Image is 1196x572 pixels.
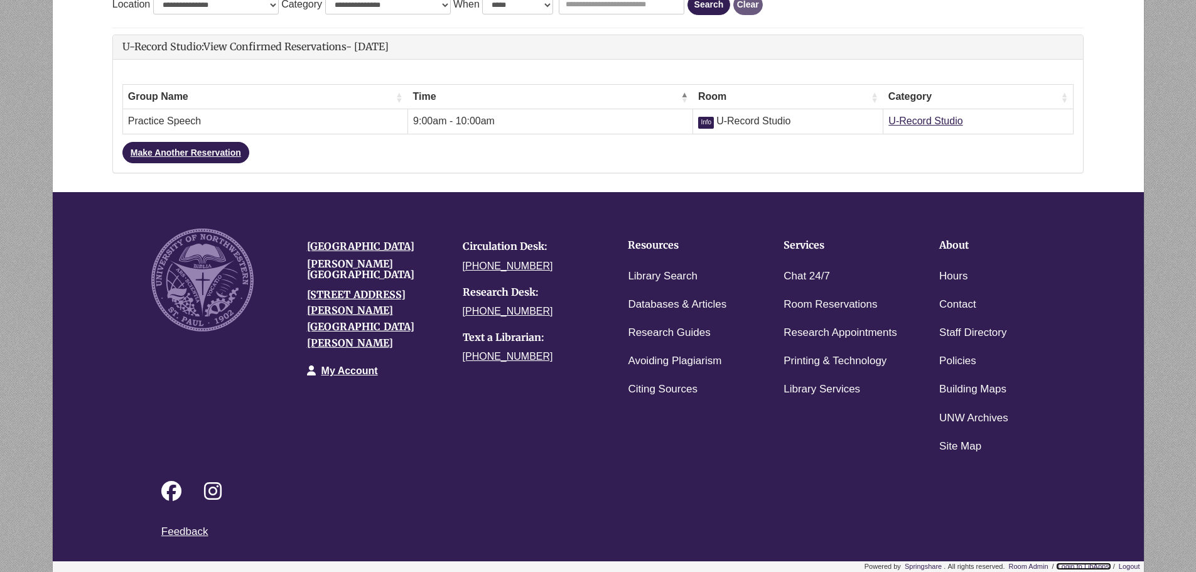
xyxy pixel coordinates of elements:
span: / [1052,563,1054,570]
h4: Text a Librarian: [463,332,600,343]
a: Login to LibApps [1056,563,1111,570]
a: Hours [939,267,967,286]
a: [STREET_ADDRESS][PERSON_NAME][GEOGRAPHIC_DATA][PERSON_NAME] [307,288,414,349]
a: Research Appointments [784,324,897,342]
a: Room Admin [1007,563,1050,570]
a: Make Another Reservation [122,142,249,163]
span: Time [413,90,678,104]
h4: Resources [628,240,745,251]
a: Avoiding Plagiarism [628,352,721,370]
a: My Account [321,365,378,376]
a: Research Guides [628,324,710,342]
a: [PHONE_NUMBER] [463,306,553,316]
h2: View Confirmed Reservations [122,41,1074,53]
a: Click for more info about U-Record Studio [698,116,716,126]
span: / [1113,563,1115,570]
td: 9:00am - 10:00am [408,109,693,134]
td: Practice Speech [122,109,407,134]
a: Library Services [784,380,860,399]
a: Staff Directory [939,324,1006,342]
a: Site Map [939,438,981,456]
span: Group Name : Activate to sort [396,91,403,104]
a: Policies [939,352,976,370]
img: UNW seal [151,229,254,331]
a: Printing & Technology [784,352,886,370]
a: Logout [1117,563,1142,570]
span: Time : Activate to invert sorting [681,91,688,104]
h4: About [939,240,1056,251]
a: Chat 24/7 [784,267,830,286]
a: Library Search [628,267,698,286]
h4: Research Desk: [463,287,600,298]
span: U-Record Studio: [122,40,203,53]
a: [PHONE_NUMBER] [463,351,553,362]
a: UNW Archives [939,409,1008,428]
a: Springshare [903,563,944,570]
a: Contact [939,296,976,314]
a: U-Record Studio [888,116,962,126]
a: Room Reservations [784,296,877,314]
h4: [PERSON_NAME][GEOGRAPHIC_DATA] [307,259,444,281]
span: Category : Activate to sort [1060,91,1068,104]
i: Follow on Facebook [161,481,181,501]
a: [GEOGRAPHIC_DATA] [307,240,414,252]
a: Building Maps [939,380,1006,399]
a: Feedback [161,526,208,537]
span: Category [888,90,1058,104]
a: Citing Sources [628,380,698,399]
span: libcal-us-4 [865,563,901,570]
h4: Services [784,240,900,251]
span: Group Name [128,90,393,104]
span: Info [698,117,714,128]
span: - [DATE] [346,40,389,53]
h4: Circulation Desk: [463,241,600,252]
span: Room [698,90,868,104]
td: U-Record Studio [693,109,883,134]
i: Follow on Instagram [204,481,222,501]
a: [PHONE_NUMBER] [463,261,553,271]
span: Room : Activate to sort [871,91,878,104]
a: Databases & Articles [628,296,726,314]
